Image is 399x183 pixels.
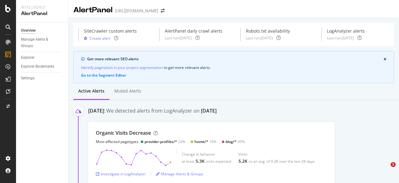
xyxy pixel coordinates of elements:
a: Overview [21,27,64,34]
div: 45% [226,139,245,144]
div: [DATE] [201,107,217,114]
div: at least [182,159,194,164]
a: Identify pagination in your project segmentation [81,64,163,71]
div: Change in behavior [182,152,231,157]
div: 5.2K [238,158,247,164]
div: Active alerts [78,88,104,94]
div: 24% [145,139,185,144]
span: 1 [391,162,396,167]
div: visits expected [206,159,231,164]
a: Investigate in LogAnalyzer [96,171,146,177]
div: 16% [194,139,217,144]
button: Create alert [84,35,110,41]
div: LogAnalyzer alerts [327,28,365,34]
a: Explorer Bookmarks [21,63,64,70]
div: vs an avg. of 9.3K over the last 28 days [249,159,315,164]
div: Most affected pagetypes [96,139,138,144]
div: Intelligence [21,5,63,10]
div: blog/* [226,139,237,144]
div: 5.3K [196,158,205,164]
div: to get more relevant alerts . [81,64,386,71]
div: Settings [21,75,35,82]
div: Last run: [DATE] [246,35,273,41]
a: Manage Alerts & Groups [156,171,203,177]
button: Manage Alerts & Groups [156,169,203,179]
div: Manage Alerts & Groups [21,36,58,49]
div: Overview [21,27,36,34]
div: Explorer [21,54,35,61]
div: Last run: [DATE] [165,35,192,41]
div: Visits [238,152,315,157]
button: close banner [382,56,388,63]
div: Muted alerts [114,88,141,94]
div: AlertPanel daily crawl alerts [165,28,222,34]
div: Organic Visits Decrease [96,129,151,137]
a: Manage Alerts & Groups [21,36,64,49]
a: Explorer [21,54,64,61]
div: provider-profiles/* [145,139,177,144]
div: [DATE]: [88,107,105,116]
div: Create alert [90,36,110,41]
a: Settings [21,75,64,82]
div: home/* [194,139,208,144]
div: info banner [73,51,394,83]
div: arrow-right-arrow-left [161,9,165,13]
button: Go to the Segment Editor [81,73,126,78]
div: We detected alerts from LogAnalyzer on [106,107,217,116]
div: Last run: [DATE] [327,35,354,41]
div: Robots.txt availability [246,28,290,34]
div: AlertPanel [73,5,112,15]
iframe: Intercom live chat [378,162,393,177]
button: Investigate in LogAnalyzer [96,169,146,179]
div: SiteCrawler custom alerts [84,28,137,34]
div: AlertPanel [21,10,63,17]
div: [URL][DOMAIN_NAME] [115,8,158,14]
div: Get more relevant SEO alerts [87,56,384,62]
div: Explorer Bookmarks [21,63,54,70]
